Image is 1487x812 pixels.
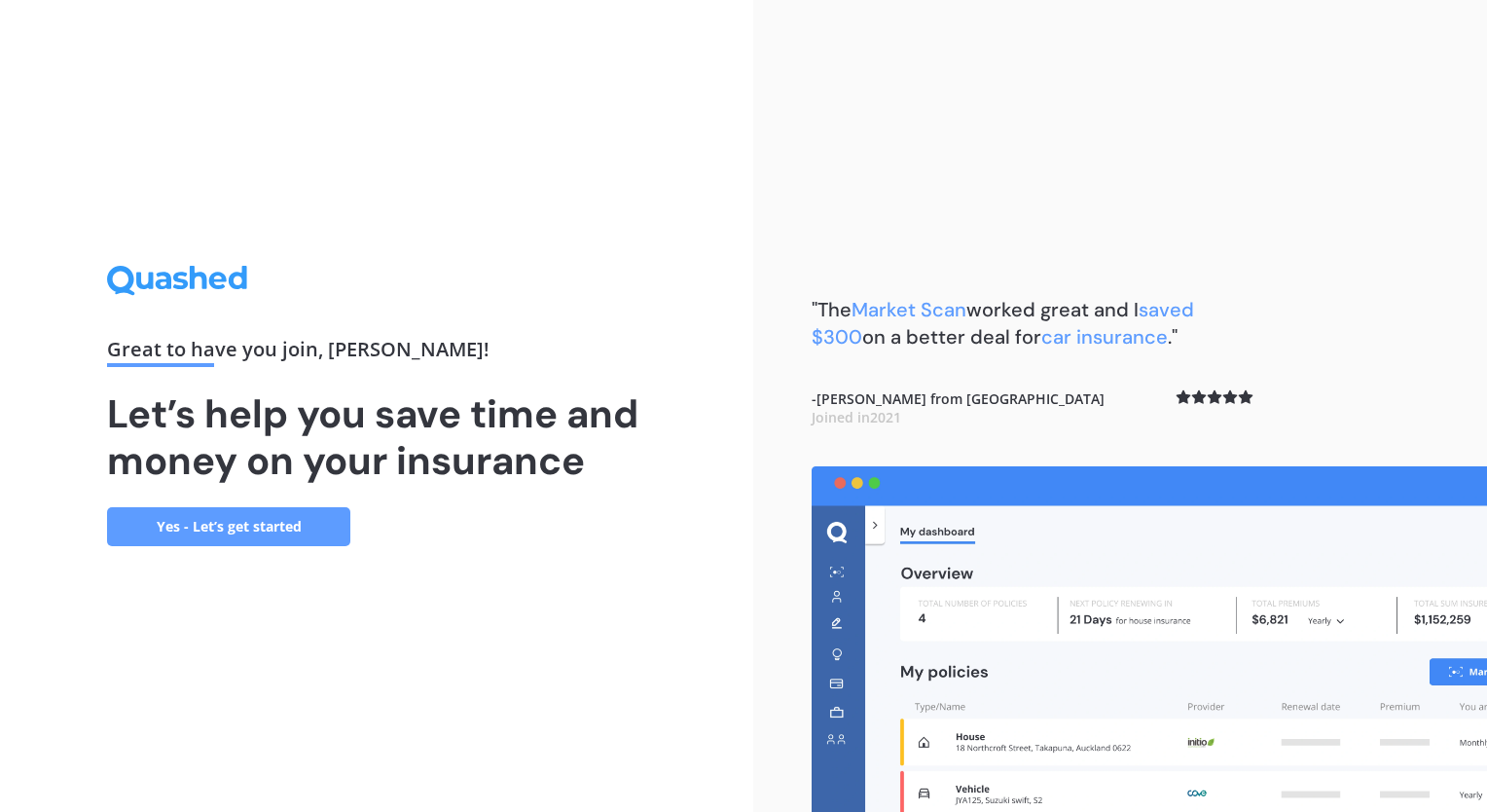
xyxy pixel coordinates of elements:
img: dashboard.webp [812,466,1487,812]
a: Yes - Let’s get started [107,507,350,546]
span: saved $300 [812,297,1194,350]
h1: Let’s help you save time and money on your insurance [107,390,646,484]
span: Joined in 2021 [812,408,901,426]
b: "The worked great and I on a better deal for ." [812,297,1194,350]
span: Market Scan [852,297,966,322]
div: Great to have you join , [PERSON_NAME] ! [107,340,646,367]
span: car insurance [1041,324,1168,350]
b: - [PERSON_NAME] from [GEOGRAPHIC_DATA] [812,389,1105,427]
